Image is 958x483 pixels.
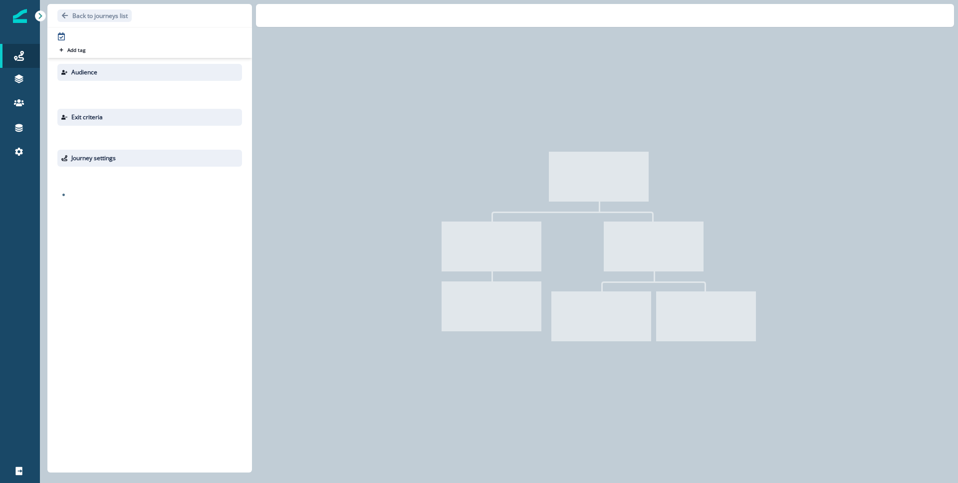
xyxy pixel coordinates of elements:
p: Journey settings [71,154,116,163]
p: Exit criteria [71,113,103,122]
p: Back to journeys list [72,11,128,20]
button: Add tag [57,46,87,54]
button: Go back [57,9,132,22]
p: Add tag [67,47,85,53]
img: Inflection [13,9,27,23]
p: Audience [71,68,97,77]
